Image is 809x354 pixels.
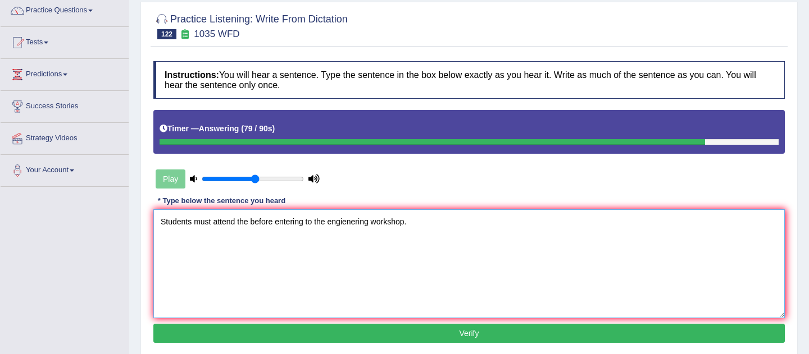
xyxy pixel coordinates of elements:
[153,324,785,343] button: Verify
[160,125,275,133] h5: Timer —
[241,124,244,133] b: (
[179,29,191,40] small: Exam occurring question
[1,123,129,151] a: Strategy Videos
[1,59,129,87] a: Predictions
[1,27,129,55] a: Tests
[153,61,785,99] h4: You will hear a sentence. Type the sentence in the box below exactly as you hear it. Write as muc...
[165,70,219,80] b: Instructions:
[272,124,275,133] b: )
[199,124,239,133] b: Answering
[1,91,129,119] a: Success Stories
[1,155,129,183] a: Your Account
[153,11,348,39] h2: Practice Listening: Write From Dictation
[153,196,290,206] div: * Type below the sentence you heard
[157,29,176,39] span: 122
[194,29,239,39] small: 1035 WFD
[244,124,272,133] b: 79 / 90s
